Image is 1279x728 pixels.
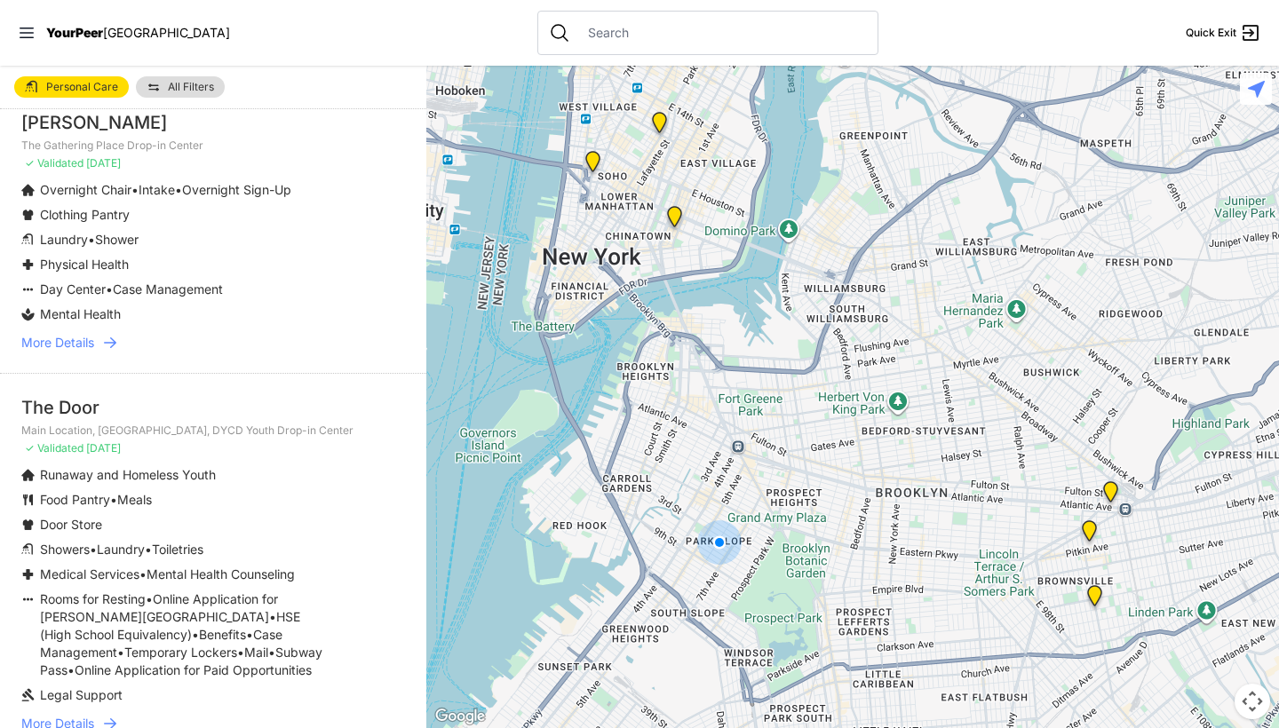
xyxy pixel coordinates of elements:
[648,112,671,140] div: Harvey Milk High School
[90,542,97,557] span: •
[269,609,276,624] span: •
[431,705,489,728] a: Open this area in Google Maps (opens a new window)
[106,281,113,297] span: •
[86,441,121,455] span: [DATE]
[86,156,121,170] span: [DATE]
[145,542,152,557] span: •
[1186,22,1261,44] a: Quick Exit
[268,645,275,660] span: •
[577,24,867,42] input: Search
[40,467,216,482] span: Runaway and Homeless Youth
[175,182,182,197] span: •
[40,182,131,197] span: Overnight Chair
[697,520,742,565] div: You are here!
[40,687,123,702] span: Legal Support
[21,334,405,352] a: More Details
[46,25,103,40] span: YourPeer
[25,441,83,455] span: ✓ Validated
[1084,585,1106,613] div: Brooklyn DYCD Youth Drop-in Center
[168,82,214,92] span: All Filters
[40,232,88,247] span: Laundry
[139,566,147,582] span: •
[1078,520,1100,549] div: Continuous Access Adult Drop-In (CADI)
[1100,481,1122,510] div: The Gathering Place Drop-in Center
[40,492,110,507] span: Food Pantry
[88,232,95,247] span: •
[131,182,139,197] span: •
[246,627,253,642] span: •
[110,492,117,507] span: •
[40,281,106,297] span: Day Center
[40,517,102,532] span: Door Store
[21,110,405,135] div: [PERSON_NAME]
[182,182,291,197] span: Overnight Sign-Up
[199,627,246,642] span: Benefits
[75,662,312,677] span: Online Application for Paid Opportunities
[582,151,604,179] div: Main Location, SoHo, DYCD Youth Drop-in Center
[1186,26,1236,40] span: Quick Exit
[46,82,118,92] span: Personal Care
[663,206,686,234] div: Lower East Side Youth Drop-in Center. Yellow doors with grey buzzer on the right
[40,257,129,272] span: Physical Health
[40,306,121,321] span: Mental Health
[147,566,295,582] span: Mental Health Counseling
[431,705,489,728] img: Google
[21,138,405,153] p: The Gathering Place Drop-in Center
[95,232,139,247] span: Shower
[25,156,83,170] span: ✓ Validated
[152,542,203,557] span: Toiletries
[113,281,223,297] span: Case Management
[1235,684,1270,719] button: Map camera controls
[21,423,405,438] p: Main Location, [GEOGRAPHIC_DATA], DYCD Youth Drop-in Center
[97,542,145,557] span: Laundry
[40,591,278,624] span: Online Application for [PERSON_NAME][GEOGRAPHIC_DATA]
[40,542,90,557] span: Showers
[124,645,237,660] span: Temporary Lockers
[244,645,268,660] span: Mail
[237,645,244,660] span: •
[192,627,199,642] span: •
[146,591,153,606] span: •
[40,566,139,582] span: Medical Services
[40,591,146,606] span: Rooms for Resting
[139,182,175,197] span: Intake
[21,395,405,420] div: The Door
[136,76,225,98] a: All Filters
[14,76,129,98] a: Personal Care
[21,334,94,352] span: More Details
[46,28,230,38] a: YourPeer[GEOGRAPHIC_DATA]
[40,207,130,222] span: Clothing Pantry
[68,662,75,677] span: •
[117,492,152,507] span: Meals
[103,25,230,40] span: [GEOGRAPHIC_DATA]
[117,645,124,660] span: •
